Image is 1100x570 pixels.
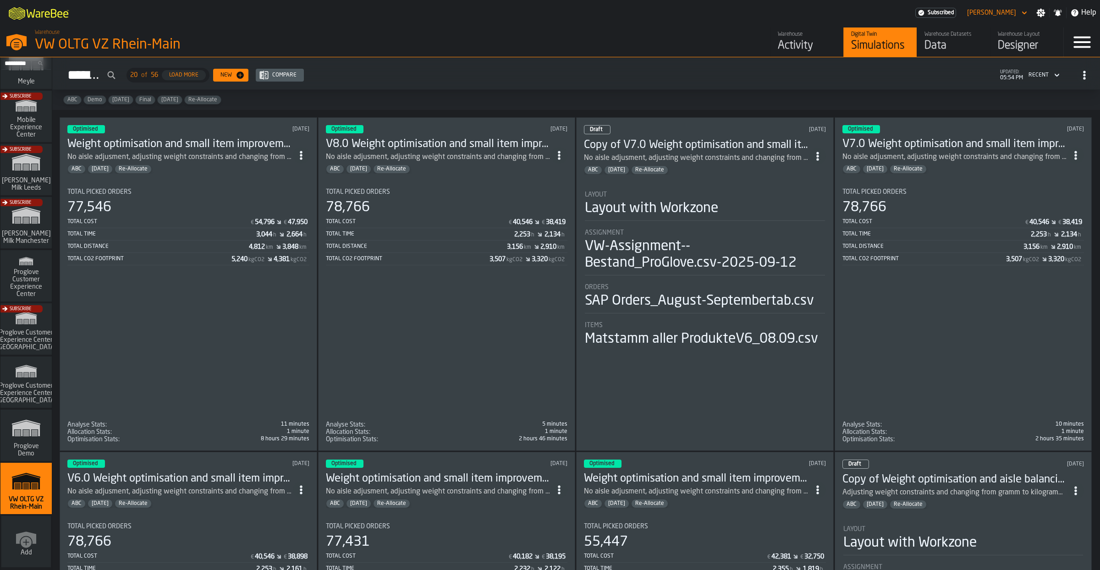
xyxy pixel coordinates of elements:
span: Re-Allocate [374,166,410,172]
div: No aisle adjusment, adjusting weight constraints and changing from gramm to kilogramme and puttin... [67,486,293,497]
div: stat-Items [585,322,825,347]
h3: V6.0 Weight optimisation and small item improvement [67,471,293,486]
span: kgCO2 [291,257,307,263]
div: Stat Value [249,243,265,251]
div: Layout with Workzone [585,200,718,217]
div: Total Cost [67,219,250,225]
a: link-to-/wh/new [1,516,51,569]
a: link-to-/wh/i/fa949e79-6535-42a1-9210-3ec8e248409d/simulations [0,303,52,356]
div: Total CO2 Footprint [67,256,231,262]
div: stat-Analyse Stats: [326,421,568,428]
span: Re-Allocate [185,97,221,103]
div: stat- [843,274,1083,419]
span: kgCO2 [1065,257,1081,263]
div: Updated: 9/25/2025, 3:42:57 PM Created: 9/11/2025, 5:32:17 PM [208,126,309,132]
span: h [561,232,565,238]
div: 2 hours 46 minutes [448,436,567,442]
div: SAP Orders_August-Septembertab.csv [585,293,814,309]
span: Proglove Customer Experience Center [4,269,48,298]
div: stat-Analyse Stats: [842,421,1084,428]
div: Title [326,436,445,443]
div: Title [67,421,187,428]
div: Title [67,523,309,530]
a: link-to-/wh/i/44979e6c-6f66-405e-9874-c1e29f02a54a/settings/billing [915,8,956,18]
div: ItemListCard-DashboardItemContainer [576,117,834,451]
span: Analyse Stats: [67,421,107,428]
span: € [284,219,287,226]
div: Title [67,188,309,196]
div: 10 minutes [965,421,1084,427]
a: link-to-/wh/i/ad8a128b-0962-41b6-b9c5-f48cc7973f93/simulations [0,250,52,303]
div: Updated: 9/24/2025, 3:21:45 PM Created: 9/24/2025, 3:20:40 PM [466,126,567,132]
span: Jan/25 [158,97,182,103]
div: Title [842,421,962,428]
label: button-toggle-Menu [1064,27,1100,57]
div: Title [326,428,445,436]
a: link-to-/wh/i/b09612b5-e9f1-4a3a-b0a4-784729d61419/simulations [0,197,52,250]
span: Feb/25 [346,166,371,172]
span: kgCO2 [506,257,522,263]
div: No aisle adjusment, adjusting weight constraints and changing from gramm to kilogramme and puttin... [326,486,551,497]
span: 552,800 [67,436,309,443]
div: Updated: 9/11/2025, 10:49:53 AM Created: 9/11/2025, 10:49:53 AM [977,461,1084,467]
div: 1 minute [190,428,309,435]
div: Title [585,191,825,198]
div: ItemListCard-DashboardItemContainer [60,117,317,451]
div: No aisle adjusment, adjusting weight constraints and changing from gramm to kilogramme and puttin... [326,152,551,163]
span: Feb/25 [605,167,629,173]
div: stat-Total Picked Orders [326,188,568,265]
span: Feb/25 [863,501,887,508]
span: Optimised [589,461,614,466]
span: ABC [326,500,344,507]
div: Stat Value [1029,219,1049,226]
span: Feb/25 [88,500,112,507]
div: Stat Value [231,256,247,263]
span: Optimised [73,461,98,466]
div: Stat Value [1057,243,1073,251]
div: Adjusting weight constraints and changing from gramm to kilogramme and putting small parts in fix... [842,487,1068,498]
span: km [1074,244,1081,251]
span: Analyse Stats: [326,421,365,428]
a: link-to-/wh/i/44979e6c-6f66-405e-9874-c1e29f02a54a/data [917,27,990,57]
span: km [557,244,565,251]
span: Total Picked Orders [67,523,132,530]
div: stat-Analyse Stats: [67,421,309,428]
a: link-to-/wh/i/44979e6c-6f66-405e-9874-c1e29f02a54a/designer [990,27,1063,57]
div: ItemListCard-DashboardItemContainer [835,117,1092,451]
span: Subscribe [10,307,31,312]
div: stat-Allocation Stats: [67,428,309,436]
h3: Weight optimisation and small item improvement V.5.0 [326,471,551,486]
span: Re-Allocate [115,166,151,172]
div: Digital Twin [851,31,909,38]
span: € [542,219,545,226]
div: 5 minutes [448,421,567,427]
div: Title [67,428,187,436]
div: No aisle adjusment, adjusting weight constraints and changing from gramm to kilogramme and puttin... [584,153,809,164]
h3: Copy of Weight optimisation and aisle balancin and small item improvement V3..0 [842,472,1068,487]
div: Title [585,322,825,329]
div: Stat Value [282,243,298,251]
div: Title [842,428,962,436]
label: button-toggle-Settings [1033,8,1049,17]
div: status-3 2 [67,125,105,133]
div: DropdownMenuValue-Sebastian Petruch Petruch [967,9,1016,16]
span: Proglove Demo [4,443,48,457]
div: status-3 2 [67,460,105,468]
div: Stat Value [1061,231,1077,238]
span: km [299,244,307,251]
div: Updated: 9/15/2025, 6:58:07 PM Created: 9/15/2025, 9:22:06 AM [983,126,1084,132]
div: stat-Optimisation Stats: [67,436,309,443]
span: Subscribe [10,147,31,152]
div: Total Distance [326,243,507,250]
div: Total Time [326,231,515,237]
span: € [509,219,512,226]
div: 78,766 [326,199,370,216]
div: Data [924,38,983,53]
a: link-to-/wh/i/44979e6c-6f66-405e-9874-c1e29f02a54a/simulations [843,27,917,57]
div: Title [585,229,825,236]
span: h [1048,232,1051,238]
